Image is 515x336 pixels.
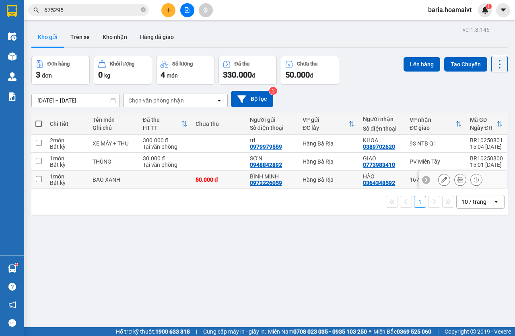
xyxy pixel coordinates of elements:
div: 50.000 đ [196,176,242,183]
th: Toggle SortBy [466,113,507,135]
div: 2 món [50,137,84,143]
sup: 2 [269,87,277,95]
button: plus [161,3,175,17]
div: KHOA [363,137,402,143]
button: Lên hàng [404,57,440,72]
div: HÀO [363,173,402,180]
svg: open [493,199,499,205]
img: warehouse-icon [8,52,16,61]
img: warehouse-icon [8,32,16,41]
div: Sửa đơn hàng [438,174,450,186]
span: | [196,327,197,336]
button: Tạo Chuyến [444,57,487,72]
span: Hỗ trợ kỹ thuật: [116,327,190,336]
div: VP gửi [303,117,348,123]
strong: 0708 023 035 - 0935 103 250 [293,328,367,335]
button: Chưa thu50.000đ [281,56,339,85]
th: Toggle SortBy [406,113,466,135]
div: tri [250,137,295,143]
div: Bất kỳ [50,143,84,150]
div: Khối lượng [110,61,134,67]
div: Chi tiết [50,121,84,127]
div: Ghi chú [93,125,135,131]
div: 93 NTB Q1 [410,140,462,147]
span: notification [8,301,16,309]
div: Chưa thu [297,61,317,67]
span: 330.000 [223,70,252,80]
span: close-circle [141,6,146,14]
div: ver 1.8.146 [463,25,490,34]
span: baria.hoamaivt [422,5,478,15]
div: Hàng Bà Rịa [303,176,355,183]
button: file-add [180,3,194,17]
span: đ [252,72,255,79]
div: VP nhận [410,117,455,123]
div: THÙNG [93,158,135,165]
span: message [8,319,16,327]
div: 0948842892 [250,162,282,168]
span: plus [166,7,171,13]
span: question-circle [8,283,16,291]
span: 1 [487,4,490,9]
div: 0389702620 [363,143,395,150]
strong: 1900 633 818 [155,328,190,335]
div: Chưa thu [196,121,242,127]
span: ⚪️ [369,330,371,333]
span: aim [203,7,208,13]
div: Đã thu [143,117,181,123]
div: PV Miền Tây [410,158,462,165]
button: Kho nhận [96,27,134,47]
th: Toggle SortBy [299,113,359,135]
button: Đơn hàng3đơn [31,56,90,85]
div: 15:04 [DATE] [470,143,503,150]
span: đơn [42,72,52,79]
div: HTTT [143,125,181,131]
div: GIAO [363,155,402,162]
div: Tên món [93,117,135,123]
span: kg [104,72,110,79]
div: ĐC lấy [303,125,348,131]
div: 1 món [50,155,84,162]
div: 0364348592 [363,180,395,186]
div: Hàng Bà Rịa [303,140,355,147]
div: Mã GD [470,117,496,123]
th: Toggle SortBy [139,113,192,135]
span: copyright [470,329,476,334]
div: Đơn hàng [47,61,70,67]
div: Ngày ĐH [470,125,496,131]
strong: 0369 525 060 [397,328,431,335]
div: BÌNH MINH [250,173,295,180]
div: Bất kỳ [50,180,84,186]
div: Người nhận [363,116,402,122]
span: 0 [98,70,103,80]
div: 0979979559 [250,143,282,150]
div: 15:01 [DATE] [470,162,503,168]
div: Chọn văn phòng nhận [128,96,184,104]
img: warehouse-icon [8,264,16,273]
button: Số lượng4món [156,56,214,85]
sup: 1 [15,263,18,266]
div: 10 / trang [461,198,486,206]
button: Kho gửi [31,27,64,47]
div: Bất kỳ [50,162,84,168]
span: Cung cấp máy in - giấy in: [203,327,266,336]
div: 300.000 đ [143,137,187,143]
span: 4 [161,70,165,80]
div: 167 QL13 [410,176,462,183]
sup: 1 [486,4,492,9]
img: icon-new-feature [482,6,489,14]
span: file-add [184,7,190,13]
button: aim [199,3,213,17]
div: XE MÁY + THƯ [93,140,135,147]
div: Tại văn phòng [143,143,187,150]
div: 30.000 đ [143,155,187,162]
button: Đã thu330.000đ [218,56,277,85]
span: đ [310,72,313,79]
div: BR10250801 [470,137,503,143]
button: Bộ lọc [231,91,273,107]
div: 0773983410 [363,162,395,168]
span: 50.000 [285,70,310,80]
div: SƠN [250,155,295,162]
span: search [33,7,39,13]
input: Select a date range. [32,94,119,107]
